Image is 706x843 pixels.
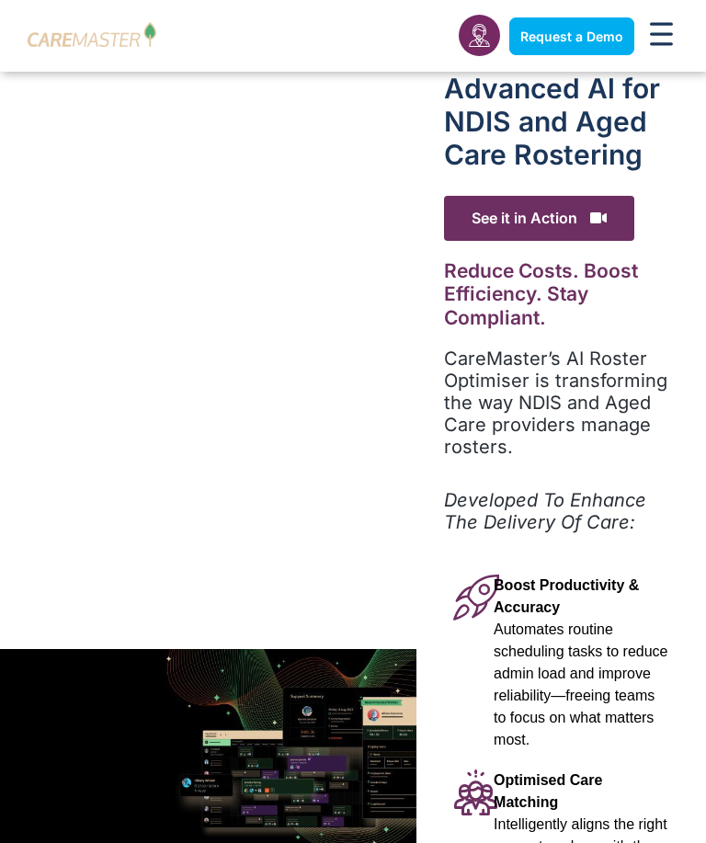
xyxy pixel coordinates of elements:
[444,196,634,241] span: See it in Action
[494,577,639,615] span: Boost Productivity & Accuracy
[444,347,678,458] p: CareMaster’s AI Roster Optimiser is transforming the way NDIS and Aged Care providers manage rost...
[444,259,678,329] h2: Reduce Costs. Boost Efficiency. Stay Compliant.
[28,22,156,51] img: CareMaster Logo
[494,621,667,747] span: Automates routine scheduling tasks to reduce admin load and improve reliability—freeing teams to ...
[643,17,678,56] div: Menu Toggle
[494,772,602,810] span: Optimised Care Matching
[444,489,646,533] em: Developed To Enhance The Delivery Of Care:
[509,17,634,55] a: Request a Demo
[444,72,678,171] h1: Advanced Al for NDIS and Aged Care Rostering
[520,28,623,44] span: Request a Demo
